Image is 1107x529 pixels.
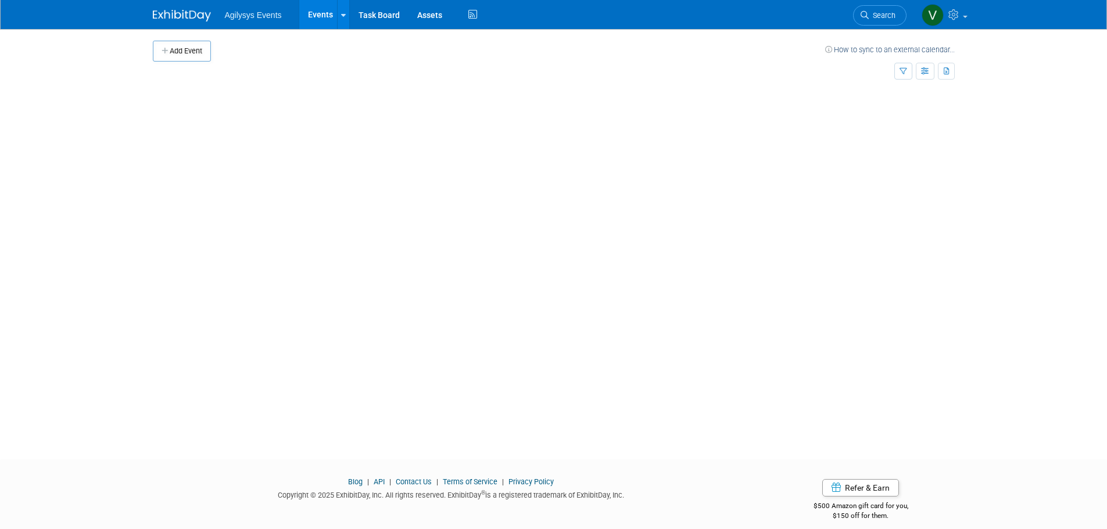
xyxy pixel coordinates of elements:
span: | [386,477,394,486]
a: Privacy Policy [508,477,554,486]
button: Add Event [153,41,211,62]
span: Search [869,11,895,20]
img: ExhibitDay [153,10,211,21]
span: Agilysys Events [225,10,282,20]
a: Refer & Earn [822,479,899,496]
div: $500 Amazon gift card for you, [767,494,955,520]
span: | [499,477,507,486]
a: Search [853,5,907,26]
a: Terms of Service [443,477,497,486]
a: API [374,477,385,486]
a: Blog [348,477,363,486]
sup: ® [481,490,485,496]
div: $150 off for them. [767,511,955,521]
span: | [434,477,441,486]
a: How to sync to an external calendar... [825,45,955,54]
img: Vaitiare Munoz [922,4,944,26]
a: Contact Us [396,477,432,486]
span: | [364,477,372,486]
div: Copyright © 2025 ExhibitDay, Inc. All rights reserved. ExhibitDay is a registered trademark of Ex... [153,487,750,501]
